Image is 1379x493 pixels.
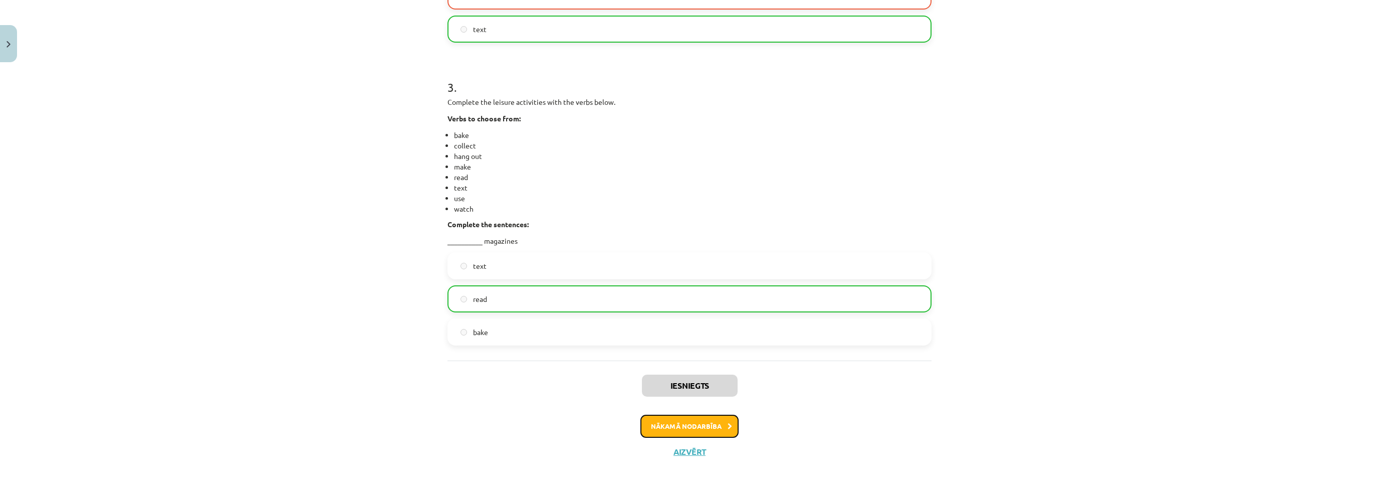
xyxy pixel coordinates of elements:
button: Iesniegts [642,375,738,397]
h1: 3 . [447,63,932,94]
li: read [454,172,932,183]
span: text [473,24,487,35]
li: text [454,183,932,193]
strong: Verbs to choose from: [447,114,521,123]
input: text [461,26,467,33]
img: icon-close-lesson-0947bae3869378f0d4975bcd49f059093ad1ed9edebbc8119c70593378902aed.svg [7,41,11,48]
span: bake [473,327,488,338]
input: bake [461,329,467,336]
li: hang out [454,151,932,161]
li: make [454,161,932,172]
li: use [454,193,932,204]
button: Nākamā nodarbība [640,415,739,438]
li: watch [454,204,932,214]
li: collect [454,140,932,151]
button: Aizvērt [670,447,709,457]
p: __________ magazines [447,236,932,246]
span: read [473,294,487,304]
p: Complete the leisure activities with the verbs below. [447,97,932,107]
li: bake [454,130,932,140]
input: text [461,263,467,269]
span: text [473,261,487,271]
input: read [461,296,467,302]
strong: Complete the sentences: [447,220,529,229]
